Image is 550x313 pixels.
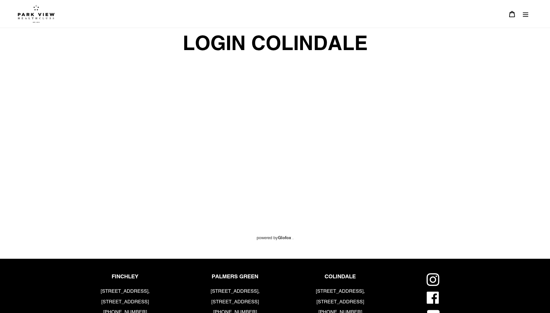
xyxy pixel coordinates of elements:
[278,235,291,240] b: Glofox
[315,298,365,306] p: [STREET_ADDRESS]
[210,273,260,280] p: PALMERS GREEN
[315,288,365,295] p: [STREET_ADDRESS],
[315,273,365,280] p: COLINDALE
[210,298,260,306] p: [STREET_ADDRESS]
[210,288,260,295] p: [STREET_ADDRESS],
[100,58,450,241] div: powered by .
[181,28,369,58] span: LOGIN COLINDALE
[100,273,150,280] p: FINCHLEY
[18,5,55,23] img: Park view health clubs is a gym near you.
[100,298,150,306] p: [STREET_ADDRESS]
[519,7,532,21] button: Menu
[278,235,291,240] a: Glofox
[100,288,150,295] p: [STREET_ADDRESS],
